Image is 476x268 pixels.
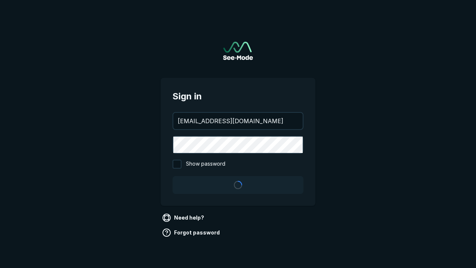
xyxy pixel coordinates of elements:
input: your@email.com [173,113,303,129]
a: Need help? [161,212,207,224]
a: Forgot password [161,227,223,239]
span: Show password [186,160,225,169]
img: See-Mode Logo [223,42,253,60]
a: Go to sign in [223,42,253,60]
span: Sign in [173,90,303,103]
